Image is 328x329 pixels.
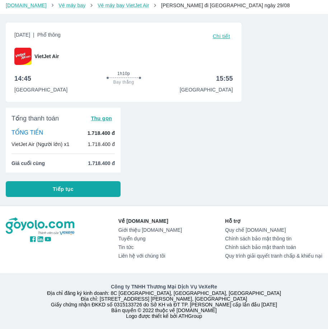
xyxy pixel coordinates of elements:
span: | [33,32,34,38]
h6: 14:45 [14,74,31,83]
p: Công ty TNHH Thương Mại Dịch Vụ VeXeRe [6,283,322,290]
span: Thu gọn [91,116,112,121]
p: 1.718.400 đ [88,130,115,137]
a: Quy trình giải quyết tranh chấp & khiếu nại [225,253,322,259]
span: 1.718.400 đ [88,160,115,167]
a: Chính sách bảo mật thông tin [225,236,322,241]
span: Bay thẳng [113,79,134,85]
a: Tuyển dụng [118,236,182,241]
nav: breadcrumb [6,2,322,9]
span: VietJet Air [34,53,59,60]
a: [DOMAIN_NAME] [6,3,47,8]
span: Tổng thanh toán [11,114,59,123]
span: Tiếp tục [53,185,74,193]
button: Chi tiết [210,31,233,41]
p: Hỗ trợ [225,217,322,225]
p: [GEOGRAPHIC_DATA] [14,86,67,93]
span: 1h10p [117,71,130,76]
a: Vé máy bay VietJet Air [98,3,149,8]
a: Giới thiệu [DOMAIN_NAME] [118,227,182,233]
p: 1.718.400 đ [88,141,115,148]
p: TỔNG TIỀN [11,129,43,137]
img: logo [6,217,75,235]
a: Tin tức [118,244,182,250]
p: [GEOGRAPHIC_DATA] [180,86,233,93]
a: Quy chế [DOMAIN_NAME] [225,227,322,233]
p: VietJet Air (Người lớn) x1 [11,141,69,148]
a: Liên hệ với chúng tôi [118,253,182,259]
span: [DATE] [14,31,61,41]
span: Chi tiết [213,33,230,39]
span: Giá cuối cùng [11,160,45,167]
span: [PERSON_NAME] đi [GEOGRAPHIC_DATA] ngày 29/08 [161,3,290,8]
h6: 15:55 [216,74,233,83]
button: Thu gọn [88,113,115,123]
a: Vé máy bay [58,3,85,8]
button: Tiếp tục [6,181,121,197]
span: Phổ thông [37,32,61,38]
a: Chính sách bảo mật thanh toán [225,244,322,250]
p: Về [DOMAIN_NAME] [118,217,182,225]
